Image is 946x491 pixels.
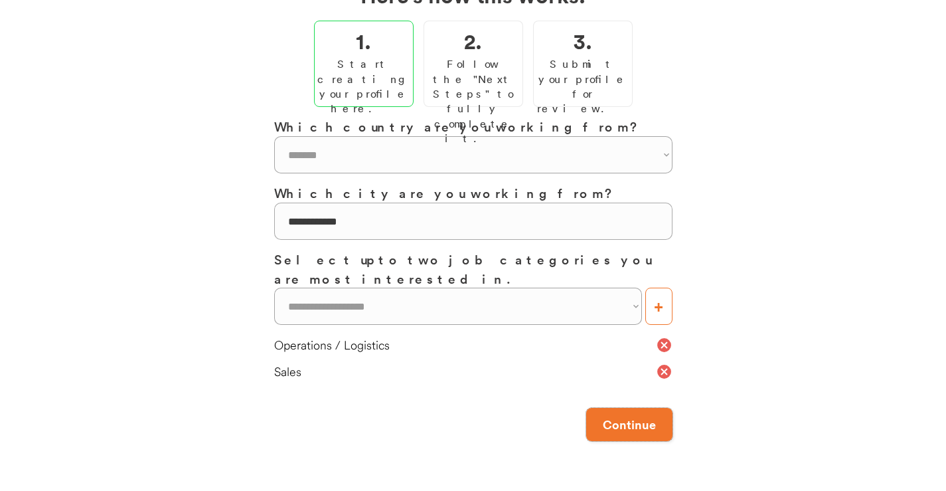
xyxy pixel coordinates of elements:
h3: Which country are you working from? [274,117,672,136]
h2: 2. [464,25,482,56]
button: cancel [656,337,672,353]
button: cancel [656,363,672,380]
div: Operations / Logistics [274,337,656,353]
h2: 3. [574,25,592,56]
div: Sales [274,363,656,380]
button: + [645,288,672,325]
h3: Which city are you working from? [274,183,672,203]
div: Follow the "Next Steps" to fully complete it. [428,56,519,146]
h3: Select up to two job categories you are most interested in. [274,250,672,288]
h2: 1. [356,25,371,56]
button: Continue [586,408,672,441]
div: Submit your profile for review. [537,56,629,116]
div: Start creating your profile here. [317,56,410,116]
